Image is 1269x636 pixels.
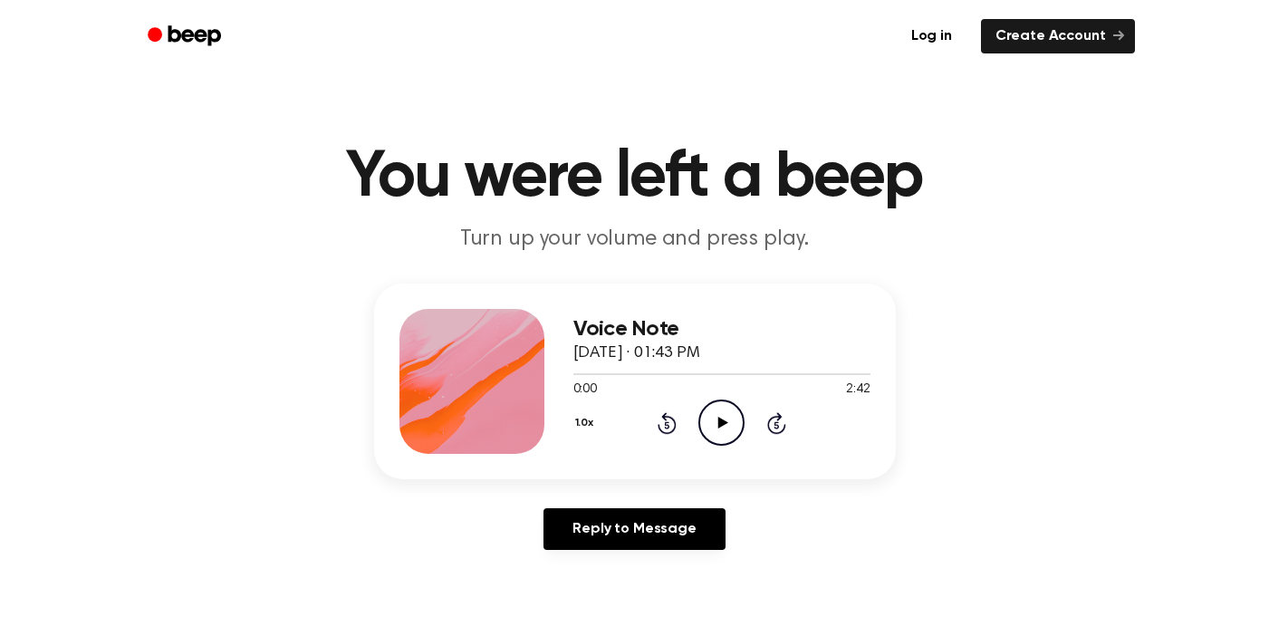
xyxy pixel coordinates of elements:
[171,145,1099,210] h1: You were left a beep
[573,317,870,342] h3: Voice Note
[543,508,725,550] a: Reply to Message
[893,15,970,57] a: Log in
[135,19,237,54] a: Beep
[573,345,700,361] span: [DATE] · 01:43 PM
[573,408,601,438] button: 1.0x
[573,381,597,400] span: 0:00
[981,19,1135,53] a: Create Account
[846,381,870,400] span: 2:42
[287,225,983,255] p: Turn up your volume and press play.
